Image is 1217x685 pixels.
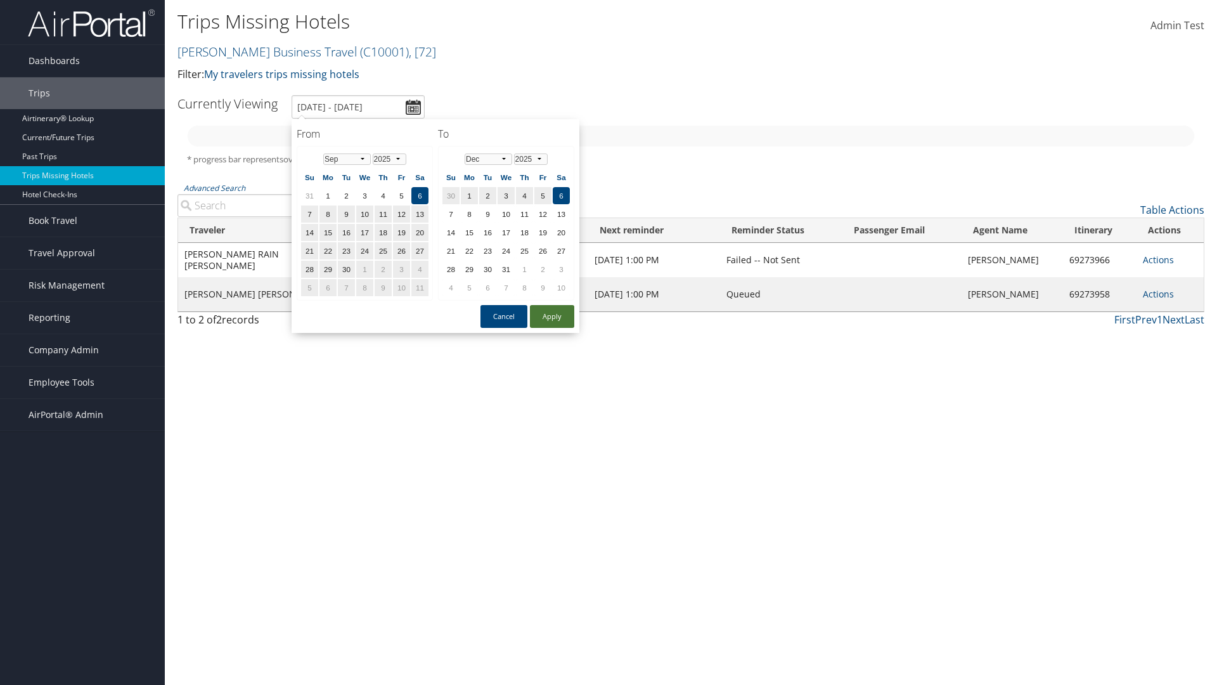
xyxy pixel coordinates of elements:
[393,205,410,223] td: 12
[319,169,337,186] th: Mo
[375,242,392,259] td: 25
[1185,313,1204,327] a: Last
[498,187,515,204] td: 3
[1063,243,1137,277] td: 69273966
[319,279,337,296] td: 6
[28,8,155,38] img: airportal-logo.png
[338,224,355,241] td: 16
[498,279,515,296] td: 7
[177,194,420,217] input: Advanced Search
[360,43,409,60] span: ( C10001 )
[338,242,355,259] td: 23
[479,224,496,241] td: 16
[498,261,515,278] td: 31
[338,169,355,186] th: Tu
[411,169,428,186] th: Sa
[411,224,428,241] td: 20
[1143,254,1174,266] a: Actions
[1162,313,1185,327] a: Next
[553,169,570,186] th: Sa
[479,242,496,259] td: 23
[534,224,551,241] td: 19
[178,277,340,311] td: [PERSON_NAME] [PERSON_NAME]
[356,187,373,204] td: 3
[534,242,551,259] td: 26
[338,261,355,278] td: 30
[301,261,318,278] td: 28
[29,270,105,301] span: Risk Management
[962,243,1062,277] td: [PERSON_NAME]
[588,277,720,311] td: [DATE] 1:00 PM
[479,187,496,204] td: 2
[319,187,337,204] td: 1
[479,261,496,278] td: 30
[29,45,80,77] span: Dashboards
[292,95,425,119] input: [DATE] - [DATE]
[516,187,533,204] td: 4
[720,277,842,311] td: Queued
[375,224,392,241] td: 18
[356,205,373,223] td: 10
[516,205,533,223] td: 11
[29,367,94,398] span: Employee Tools
[534,187,551,204] td: 5
[461,224,478,241] td: 15
[393,279,410,296] td: 10
[1150,18,1204,32] span: Admin Test
[411,205,428,223] td: 13
[1063,277,1137,311] td: 69273958
[356,261,373,278] td: 1
[177,95,278,112] h3: Currently Viewing
[301,169,318,186] th: Su
[442,205,460,223] td: 7
[516,279,533,296] td: 8
[177,67,862,83] p: Filter:
[204,67,359,81] a: My travelers trips missing hotels
[301,279,318,296] td: 5
[178,218,340,243] th: Traveler: activate to sort column ascending
[356,279,373,296] td: 8
[338,279,355,296] td: 7
[184,183,245,193] a: Advanced Search
[29,334,99,366] span: Company Admin
[338,205,355,223] td: 9
[301,187,318,204] td: 31
[411,279,428,296] td: 11
[411,261,428,278] td: 4
[29,302,70,334] span: Reporting
[442,187,460,204] td: 30
[479,205,496,223] td: 9
[442,169,460,186] th: Su
[301,242,318,259] td: 21
[553,279,570,296] td: 10
[498,169,515,186] th: We
[553,224,570,241] td: 20
[534,279,551,296] td: 9
[1143,288,1174,300] a: Actions
[177,8,862,35] h1: Trips Missing Hotels
[553,261,570,278] td: 3
[301,224,318,241] td: 14
[29,77,50,109] span: Trips
[461,279,478,296] td: 5
[356,242,373,259] td: 24
[516,224,533,241] td: 18
[1063,218,1137,243] th: Itinerary
[375,169,392,186] th: Th
[553,205,570,223] td: 13
[177,43,436,60] a: [PERSON_NAME] Business Travel
[720,243,842,277] td: Failed -- Not Sent
[319,224,337,241] td: 15
[187,153,1195,166] h5: * progress bar represents overnights covered for the selected time period.
[409,43,436,60] span: , [ 72 ]
[588,218,720,243] th: Next reminder
[534,261,551,278] td: 2
[442,261,460,278] td: 28
[338,187,355,204] td: 2
[442,242,460,259] td: 21
[297,127,433,141] h4: From
[442,224,460,241] td: 14
[393,187,410,204] td: 5
[516,169,533,186] th: Th
[1157,313,1162,327] a: 1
